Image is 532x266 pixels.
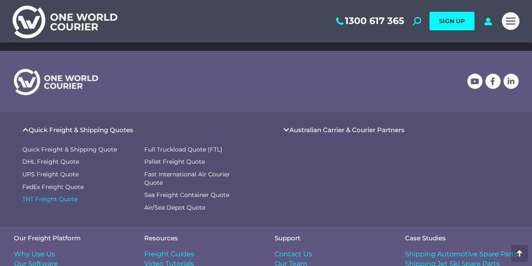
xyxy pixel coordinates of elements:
a: TNT Freight Quote [22,195,136,204]
a: Contact Us [275,250,388,259]
a: Full Truckload Quote (FTL) [144,146,249,154]
a: Freight Guides [144,250,258,259]
span: Freight Guides [144,250,194,259]
h4: Our Freight Platform [14,235,127,241]
a: Mobile menu icon [502,12,519,30]
span: Quick Freight & Shipping Quote [22,146,117,154]
span: Shipping Automotive Spare Parts [405,250,518,259]
span: Pallet Freight Quote [144,158,205,166]
span: SIGN UP [439,17,465,25]
a: Pallet Freight Quote [144,158,249,166]
a: Shipping Automotive Spare Parts [405,250,519,259]
a: Quick Freight & Shipping Quotes [29,127,133,133]
h4: Support [275,235,388,241]
h4: Case Studies [405,235,519,241]
span: DHL Freight Quote [22,158,79,166]
span: Air/Sea Depot Quote [144,204,205,212]
span: Why Use Us [14,250,55,259]
a: Quick Freight & Shipping Quote [22,146,136,154]
a: FedEx Freight Quote [22,183,136,192]
span: TNT Freight Quote [22,195,77,204]
span: UPS Freight Quote [22,170,79,179]
span: Sea Freight Container Quote [144,191,229,199]
a: Why Use Us [14,250,127,259]
a: Fast International Air Courier Quote [144,170,249,187]
a: 1300 617 365 [334,16,404,27]
a: DHL Freight Quote [22,158,136,166]
a: UPS Freight Quote [22,170,136,179]
a: Sea Freight Container Quote [144,191,249,199]
span: Full Truckload Quote (FTL) [144,146,222,154]
img: One World Courier [13,4,117,38]
span: FedEx Freight Quote [22,183,84,192]
a: Australian Carrier & Courier Partners [289,127,405,133]
a: Air/Sea Depot Quote [144,204,249,212]
h4: Resources [144,235,258,241]
a: SIGN UP [429,12,474,30]
span: Contact Us [275,250,312,259]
